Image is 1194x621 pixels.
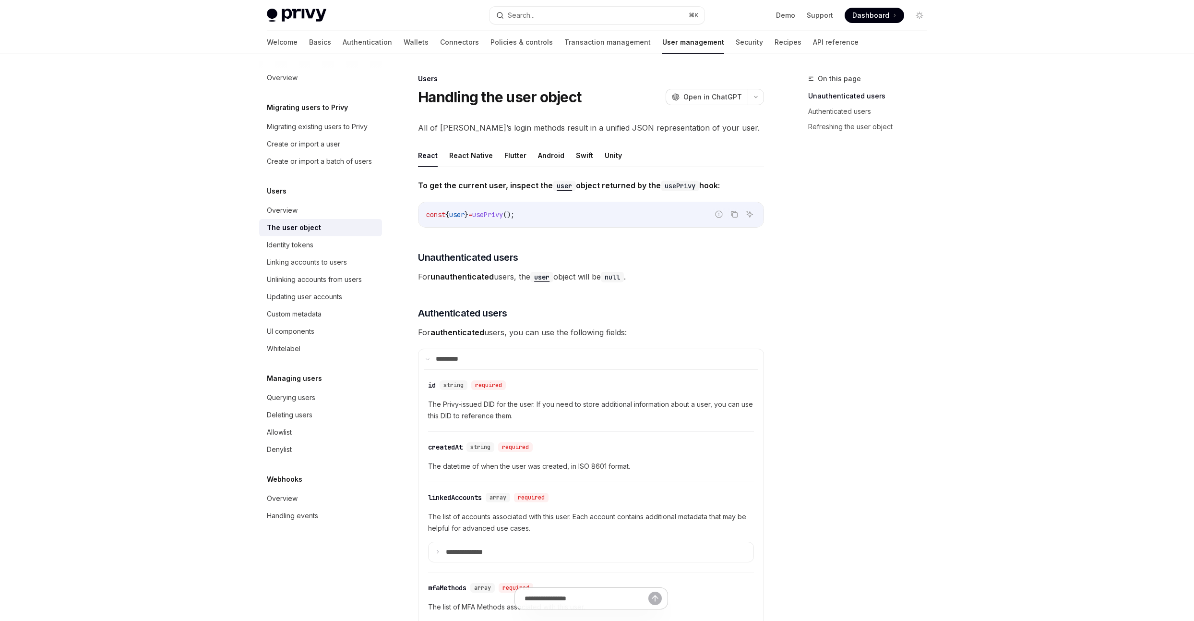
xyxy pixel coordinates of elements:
[912,8,927,23] button: Toggle dark mode
[267,326,314,337] div: UI components
[267,373,322,384] h5: Managing users
[445,210,449,219] span: {
[259,153,382,170] a: Create or import a batch of users
[418,88,581,106] h1: Handling the user object
[267,274,362,285] div: Unlinking accounts from users
[504,144,526,167] button: Flutter
[818,73,861,85] span: On this page
[514,493,549,502] div: required
[259,389,382,406] a: Querying users
[428,380,436,390] div: id
[601,272,624,282] code: null
[267,222,321,233] div: The user object
[576,144,593,167] button: Swift
[267,102,348,113] h5: Migrating users to Privy
[440,31,479,54] a: Connectors
[267,239,313,251] div: Identity tokens
[267,156,372,167] div: Create or import a batch of users
[503,210,514,219] span: ();
[689,12,699,19] span: ⌘ K
[259,406,382,424] a: Deleting users
[267,205,298,216] div: Overview
[776,11,795,20] a: Demo
[259,288,382,305] a: Updating user accounts
[443,381,464,389] span: string
[259,271,382,288] a: Unlinking accounts from users
[648,592,662,605] button: Send message
[259,424,382,441] a: Allowlist
[418,251,518,264] span: Unauthenticated users
[428,461,754,472] span: The datetime of when the user was created, in ISO 8601 format.
[472,210,503,219] span: usePrivy
[564,31,651,54] a: Transaction management
[808,119,935,134] a: Refreshing the user object
[418,144,438,167] button: React
[267,256,347,268] div: Linking accounts to users
[743,208,756,220] button: Ask AI
[404,31,429,54] a: Wallets
[683,92,742,102] span: Open in ChatGPT
[530,272,553,282] code: user
[426,210,445,219] span: const
[428,493,482,502] div: linkedAccounts
[267,138,340,150] div: Create or import a user
[259,305,382,323] a: Custom metadata
[538,144,564,167] button: Android
[728,208,740,220] button: Copy the contents from the code block
[259,202,382,219] a: Overview
[259,254,382,271] a: Linking accounts to users
[267,510,318,522] div: Handling events
[430,272,494,281] strong: unauthenticated
[736,31,763,54] a: Security
[267,409,312,421] div: Deleting users
[418,74,764,84] div: Users
[267,291,342,303] div: Updating user accounts
[808,104,935,119] a: Authenticated users
[259,323,382,340] a: UI components
[470,443,490,451] span: string
[661,181,699,191] code: usePrivy
[852,11,889,20] span: Dashboard
[813,31,859,54] a: API reference
[267,426,292,438] div: Allowlist
[490,494,506,501] span: array
[428,399,754,422] span: The Privy-issued DID for the user. If you need to store additional information about a user, you ...
[430,328,484,337] strong: authenticated
[418,121,764,134] span: All of [PERSON_NAME]’s login methods result in a unified JSON representation of your user.
[309,31,331,54] a: Basics
[259,490,382,507] a: Overview
[449,144,493,167] button: React Native
[259,219,382,236] a: The user object
[418,270,764,283] span: For users, the object will be .
[267,308,322,320] div: Custom metadata
[267,343,300,354] div: Whitelabel
[508,10,535,21] div: Search...
[490,7,704,24] button: Search...⌘K
[259,69,382,86] a: Overview
[267,493,298,504] div: Overview
[808,88,935,104] a: Unauthenticated users
[267,9,326,22] img: light logo
[267,31,298,54] a: Welcome
[418,306,507,320] span: Authenticated users
[267,121,368,133] div: Migrating existing users to Privy
[605,144,622,167] button: Unity
[449,210,465,219] span: user
[662,31,724,54] a: User management
[267,474,302,485] h5: Webhooks
[713,208,725,220] button: Report incorrect code
[465,210,468,219] span: }
[259,236,382,254] a: Identity tokens
[418,326,764,339] span: For users, you can use the following fields:
[666,89,748,105] button: Open in ChatGPT
[418,181,720,190] strong: To get the current user, inspect the object returned by the hook:
[267,392,315,403] div: Querying users
[499,583,533,593] div: required
[259,441,382,458] a: Denylist
[775,31,801,54] a: Recipes
[259,340,382,357] a: Whitelabel
[259,135,382,153] a: Create or import a user
[343,31,392,54] a: Authentication
[259,118,382,135] a: Migrating existing users to Privy
[267,444,292,455] div: Denylist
